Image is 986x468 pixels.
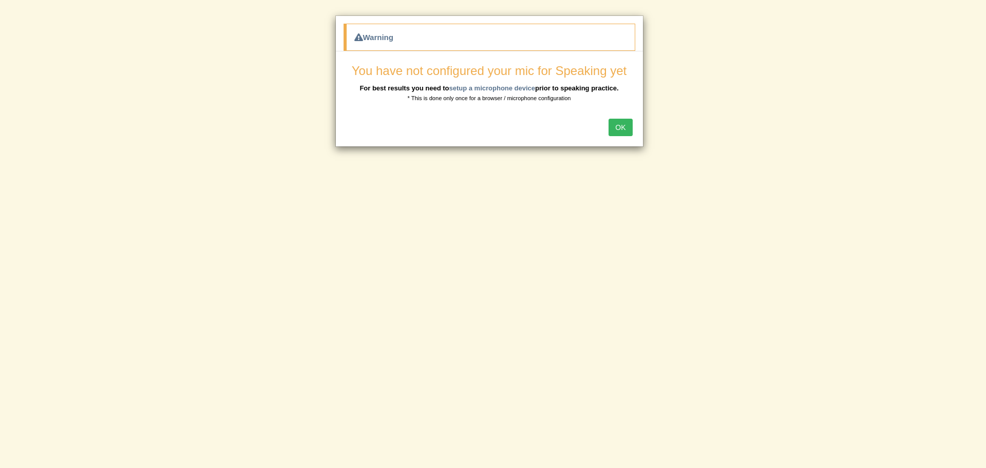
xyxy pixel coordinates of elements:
[352,64,627,78] span: You have not configured your mic for Speaking yet
[609,119,632,136] button: OK
[344,24,635,51] div: Warning
[449,84,535,92] a: setup a microphone device
[408,95,571,101] small: * This is done only once for a browser / microphone configuration
[359,84,618,92] b: For best results you need to prior to speaking practice.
